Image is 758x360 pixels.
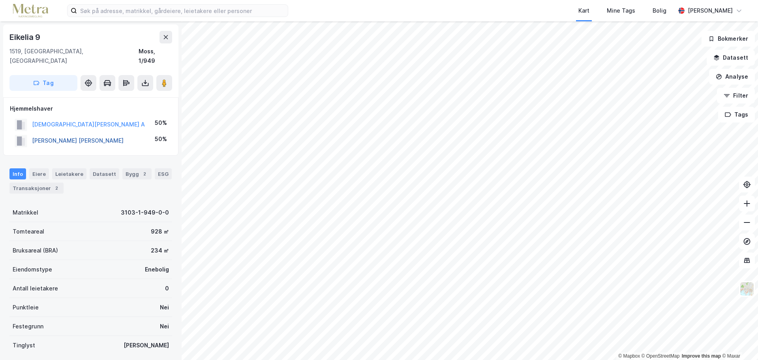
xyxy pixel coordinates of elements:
img: Z [739,281,754,296]
div: Punktleie [13,303,39,312]
div: Festegrunn [13,322,43,331]
div: Mine Tags [607,6,635,15]
div: Datasett [90,168,119,179]
div: ESG [155,168,172,179]
div: 3103-1-949-0-0 [121,208,169,217]
div: Bygg [122,168,152,179]
div: Nei [160,322,169,331]
a: Mapbox [618,353,640,359]
div: Nei [160,303,169,312]
div: 50% [155,134,167,144]
button: Tag [9,75,77,91]
div: Info [9,168,26,179]
div: Antall leietakere [13,284,58,293]
input: Søk på adresse, matrikkel, gårdeiere, leietakere eller personer [77,5,288,17]
div: 2 [141,170,148,178]
a: OpenStreetMap [642,353,680,359]
button: Bokmerker [702,31,755,47]
div: [PERSON_NAME] [688,6,733,15]
div: Leietakere [52,168,86,179]
div: Tinglyst [13,341,35,350]
button: Tags [718,107,755,123]
div: Tomteareal [13,227,44,236]
button: Datasett [707,50,755,66]
div: Transaksjoner [9,183,64,194]
div: 0 [165,284,169,293]
div: Kart [578,6,589,15]
div: 1519, [GEOGRAPHIC_DATA], [GEOGRAPHIC_DATA] [9,47,139,66]
div: Moss, 1/949 [139,47,172,66]
iframe: Chat Widget [719,322,758,360]
button: Analyse [709,69,755,85]
div: [PERSON_NAME] [124,341,169,350]
div: Eikelia 9 [9,31,42,43]
button: Filter [717,88,755,104]
a: Improve this map [682,353,721,359]
div: Eiendomstype [13,265,52,274]
div: Matrikkel [13,208,38,217]
div: Bolig [653,6,666,15]
img: metra-logo.256734c3b2bbffee19d4.png [13,4,48,18]
div: Hjemmelshaver [10,104,172,113]
div: 234 ㎡ [151,246,169,255]
div: 2 [53,184,60,192]
div: 50% [155,118,167,128]
div: Enebolig [145,265,169,274]
div: Eiere [29,168,49,179]
div: Bruksareal (BRA) [13,246,58,255]
div: Kontrollprogram for chat [719,322,758,360]
div: 928 ㎡ [151,227,169,236]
